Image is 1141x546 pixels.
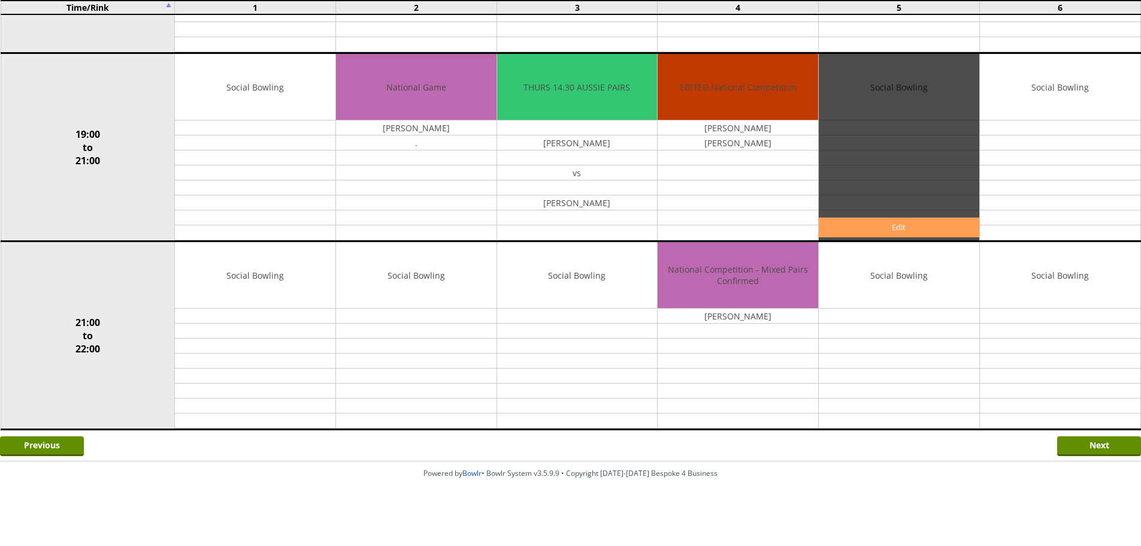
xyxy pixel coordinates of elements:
[1,242,175,430] td: 21:00 to 22:00
[658,309,818,324] td: [PERSON_NAME]
[497,54,658,120] td: THURS 14.30 AUSSIE PAIRS
[497,165,658,180] td: vs
[497,242,658,309] td: Social Bowling
[336,120,497,135] td: [PERSON_NAME]
[336,242,497,309] td: Social Bowling
[980,242,1140,309] td: Social Bowling
[658,242,818,309] td: National Competition - Mixed Pairs Confirmed
[1057,436,1141,456] input: Next
[1,53,175,242] td: 19:00 to 21:00
[175,1,336,14] td: 1
[1,1,175,14] td: Time/Rink
[497,1,658,14] td: 3
[658,54,818,120] td: EDITED National Competition
[819,1,980,14] td: 5
[462,468,482,478] a: Bowlr
[497,135,658,150] td: [PERSON_NAME]
[658,120,818,135] td: [PERSON_NAME]
[335,1,497,14] td: 2
[819,218,979,237] a: Edit
[658,135,818,150] td: [PERSON_NAME]
[658,1,819,14] td: 4
[819,242,979,309] td: Social Bowling
[980,54,1140,120] td: Social Bowling
[423,468,718,478] span: Powered by • Bowlr System v3.5.9.9 • Copyright [DATE]-[DATE] Bespoke 4 Business
[336,135,497,150] td: .
[497,195,658,210] td: [PERSON_NAME]
[979,1,1140,14] td: 6
[175,242,335,309] td: Social Bowling
[336,54,497,120] td: National Game
[175,54,335,120] td: Social Bowling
